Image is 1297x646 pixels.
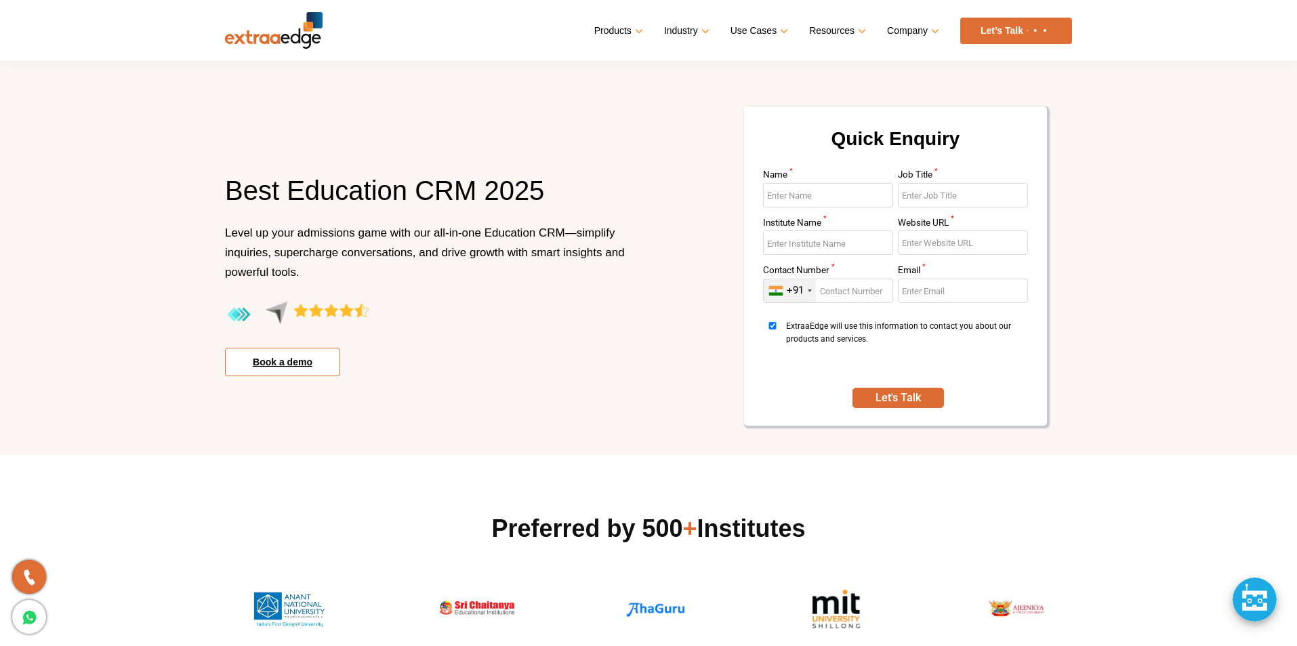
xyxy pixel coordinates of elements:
[225,348,340,376] a: Book a demo
[225,512,1072,545] h2: Preferred by 500 Institutes
[960,18,1072,44] a: Let’s Talk
[763,322,782,329] input: ExtraaEdge will use this information to contact you about our products and services.
[898,170,1028,183] label: Job Title
[763,218,893,231] label: Institute Name
[683,514,697,542] span: +
[225,226,625,279] span: Level up your admissions game with our all-in-one Education CRM—simplify inquiries, supercharge c...
[730,21,785,41] a: Use Cases
[898,183,1028,207] input: Enter Job Title
[786,320,1024,371] span: ExtraaEdge will use this information to contact you about our products and services.
[594,21,640,41] a: Products
[664,21,707,41] a: Industry
[1233,578,1277,622] div: Chat
[763,183,893,207] input: Enter Name
[787,284,804,297] div: +91
[225,173,638,223] h1: Best Education CRM 2025
[887,21,936,41] a: Company
[898,279,1028,303] input: Enter Email
[898,218,1028,231] label: Website URL
[764,279,816,302] div: India (भारत): +91
[763,170,893,183] label: Name
[898,266,1028,279] label: Email
[225,301,369,329] img: aggregate-rating-by-users
[763,279,893,303] input: Enter Contact Number
[898,230,1028,255] input: Enter Website URL
[809,21,863,41] a: Resources
[763,230,893,255] input: Enter Institute Name
[760,123,1031,170] h2: Quick Enquiry
[763,266,893,279] label: Contact Number
[852,388,943,408] button: SUBMIT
